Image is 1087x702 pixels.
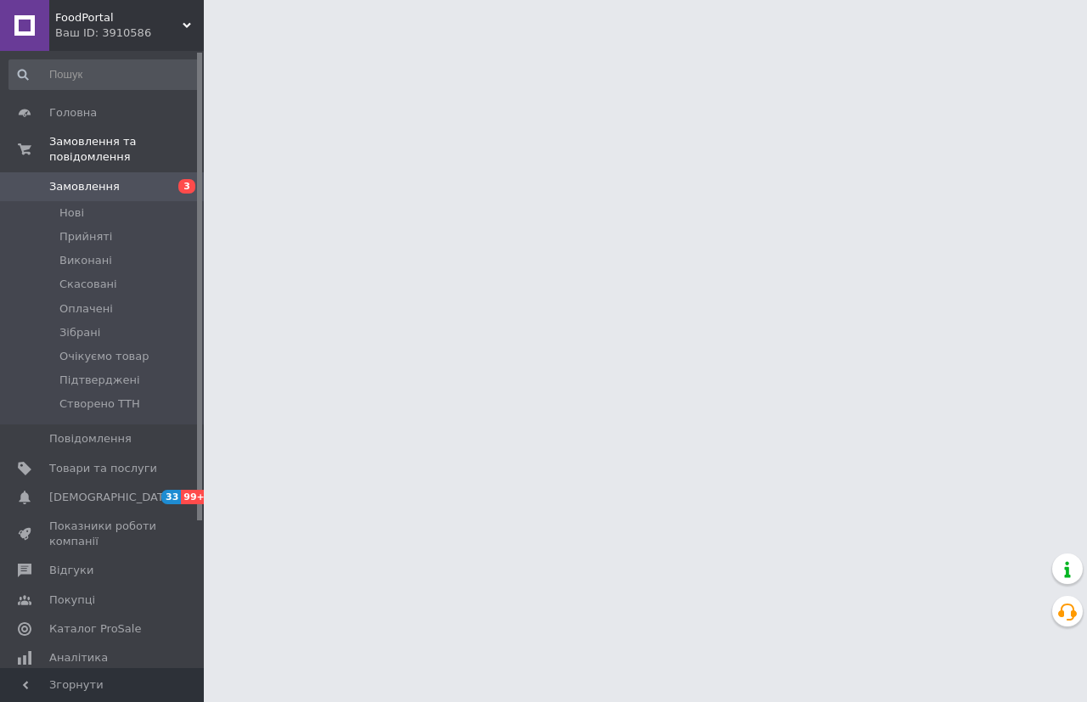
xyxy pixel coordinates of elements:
[59,205,84,221] span: Нові
[59,253,112,268] span: Виконані
[181,490,209,504] span: 99+
[49,431,132,446] span: Повідомлення
[49,563,93,578] span: Відгуки
[59,229,112,244] span: Прийняті
[59,349,149,364] span: Очікуємо товар
[49,519,157,549] span: Показники роботи компанії
[55,25,204,41] div: Ваш ID: 3910586
[49,134,204,165] span: Замовлення та повідомлення
[55,10,183,25] span: FoodPortal
[59,396,140,412] span: Створено ТТН
[8,59,200,90] input: Пошук
[59,301,113,317] span: Оплачені
[49,490,175,505] span: [DEMOGRAPHIC_DATA]
[161,490,181,504] span: 33
[59,277,117,292] span: Скасовані
[49,105,97,121] span: Головна
[49,179,120,194] span: Замовлення
[178,179,195,194] span: 3
[49,621,141,637] span: Каталог ProSale
[59,373,140,388] span: Підтверджені
[49,592,95,608] span: Покупці
[49,650,108,665] span: Аналітика
[59,325,100,340] span: Зібрані
[49,461,157,476] span: Товари та послуги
